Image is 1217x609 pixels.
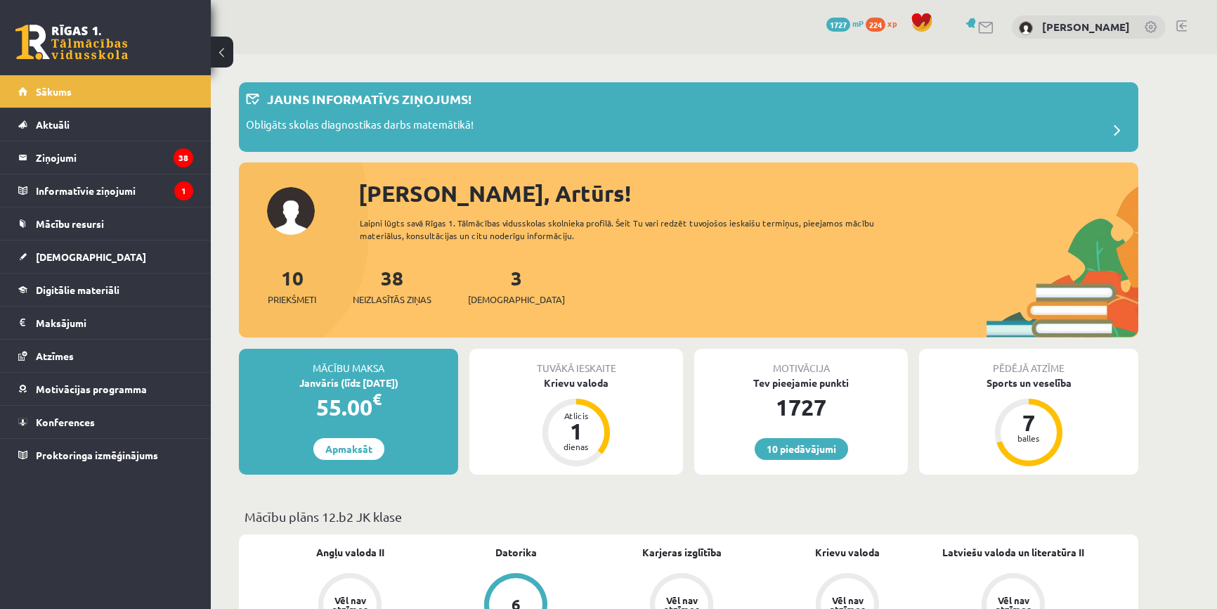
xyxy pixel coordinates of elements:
div: balles [1008,434,1050,442]
legend: Maksājumi [36,307,193,339]
a: Angļu valoda II [316,545,384,560]
div: Tev pieejamie punkti [694,376,908,390]
p: Obligāts skolas diagnostikas darbs matemātikā! [246,117,474,136]
span: Neizlasītās ziņas [353,293,431,307]
legend: Ziņojumi [36,141,193,174]
a: Jauns informatīvs ziņojums! Obligāts skolas diagnostikas darbs matemātikā! [246,89,1131,145]
a: Karjeras izglītība [642,545,722,560]
a: Motivācijas programma [18,373,193,405]
span: 1727 [826,18,850,32]
a: 10 piedāvājumi [755,438,848,460]
a: [PERSON_NAME] [1042,20,1130,34]
div: Krievu valoda [469,376,683,390]
span: [DEMOGRAPHIC_DATA] [468,293,565,307]
span: mP [852,18,864,29]
p: Jauns informatīvs ziņojums! [267,89,471,108]
span: [DEMOGRAPHIC_DATA] [36,250,146,263]
span: Motivācijas programma [36,383,147,395]
div: Mācību maksa [239,349,458,376]
legend: Informatīvie ziņojumi [36,174,193,207]
div: dienas [555,442,597,451]
a: 3[DEMOGRAPHIC_DATA] [468,265,565,307]
a: Aktuāli [18,108,193,141]
a: 1727 mP [826,18,864,29]
a: 10Priekšmeti [268,265,316,307]
span: 224 [866,18,885,32]
div: 55.00 [239,390,458,424]
span: Atzīmes [36,350,74,362]
div: Sports un veselība [919,376,1138,390]
div: 7 [1008,411,1050,434]
a: Konferences [18,406,193,438]
span: Mācību resursi [36,217,104,230]
a: Sports un veselība 7 balles [919,376,1138,468]
a: Latviešu valoda un literatūra II [942,545,1084,560]
i: 1 [174,181,193,200]
a: [DEMOGRAPHIC_DATA] [18,241,193,273]
a: Atzīmes [18,340,193,372]
i: 38 [174,148,193,167]
img: Artūrs Kimerāls [1019,21,1033,35]
a: Maksājumi [18,307,193,339]
div: Motivācija [694,349,908,376]
span: Priekšmeti [268,293,316,307]
div: Tuvākā ieskaite [469,349,683,376]
div: 1727 [694,390,908,424]
a: Apmaksāt [313,438,384,460]
div: Atlicis [555,411,597,420]
span: € [372,389,382,409]
div: Laipni lūgts savā Rīgas 1. Tālmācības vidusskolas skolnieka profilā. Šeit Tu vari redzēt tuvojošo... [360,217,899,242]
div: 1 [555,420,597,442]
a: Sākums [18,75,193,108]
a: Datorika [495,545,537,560]
a: Digitālie materiāli [18,274,193,306]
a: Rīgas 1. Tālmācības vidusskola [15,25,128,60]
a: Krievu valoda [815,545,880,560]
a: Mācību resursi [18,207,193,240]
span: Konferences [36,416,95,428]
p: Mācību plāns 12.b2 JK klase [245,507,1133,526]
span: Aktuāli [36,118,70,131]
a: Proktoringa izmēģinājums [18,439,193,471]
a: 224 xp [866,18,904,29]
a: Ziņojumi38 [18,141,193,174]
span: Proktoringa izmēģinājums [36,449,158,461]
a: 38Neizlasītās ziņas [353,265,431,307]
span: Sākums [36,85,72,98]
div: Pēdējā atzīme [919,349,1138,376]
div: [PERSON_NAME], Artūrs! [358,177,1138,210]
div: Janvāris (līdz [DATE]) [239,376,458,390]
a: Informatīvie ziņojumi1 [18,174,193,207]
span: Digitālie materiāli [36,283,119,296]
span: xp [887,18,897,29]
a: Krievu valoda Atlicis 1 dienas [469,376,683,468]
